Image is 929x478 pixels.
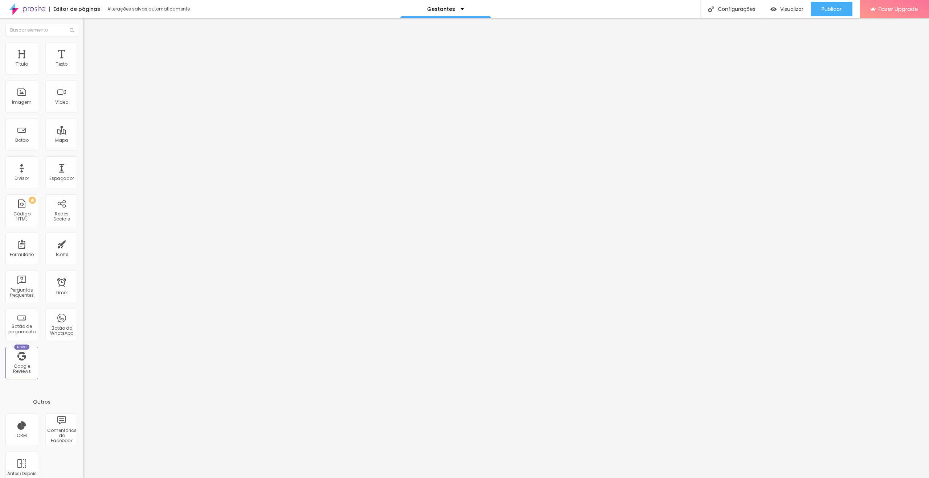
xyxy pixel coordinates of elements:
img: Icone [70,28,74,32]
div: Vídeo [55,100,68,105]
div: Botão [15,138,29,143]
span: Visualizar [780,6,803,12]
div: Botão do WhatsApp [47,326,76,336]
iframe: Editor [83,18,929,478]
img: Icone [708,6,714,12]
div: Mapa [55,138,68,143]
div: Antes/Depois [7,471,36,476]
div: Comentários do Facebook [47,428,76,444]
div: Novo [14,345,30,350]
img: view-1.svg [770,6,777,12]
button: Visualizar [763,2,811,16]
p: Gestantes [427,7,455,12]
div: Título [16,62,28,67]
div: Divisor [15,176,29,181]
div: Editor de páginas [49,7,100,12]
div: Espaçador [49,176,74,181]
div: Alterações salvas automaticamente [107,7,191,11]
div: Texto [56,62,67,67]
div: Formulário [10,252,34,257]
div: Imagem [12,100,32,105]
div: Botão de pagamento [7,324,36,334]
button: Publicar [811,2,852,16]
span: Publicar [822,6,842,12]
input: Buscar elemento [5,24,78,37]
span: Fazer Upgrade [879,6,918,12]
div: Timer [56,290,68,295]
div: Google Reviews [7,364,36,374]
div: Redes Sociais [47,211,76,222]
div: Perguntas frequentes [7,288,36,298]
div: CRM [17,433,27,438]
div: Ícone [56,252,68,257]
div: Código HTML [7,211,36,222]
